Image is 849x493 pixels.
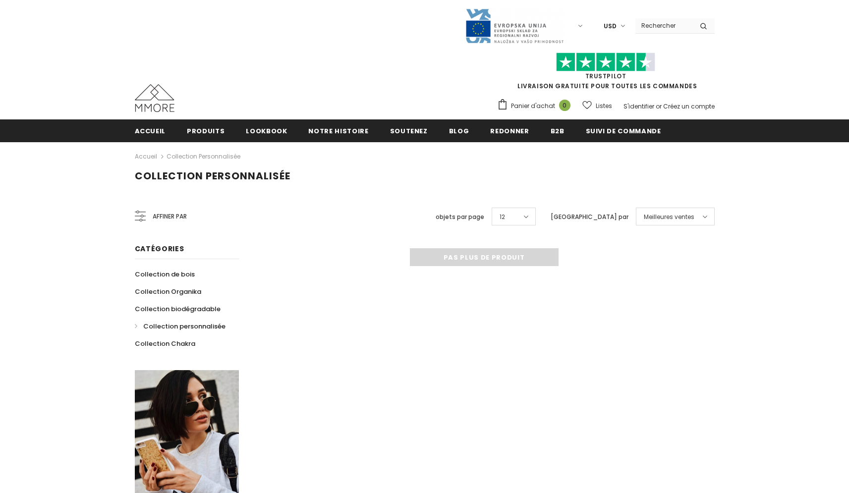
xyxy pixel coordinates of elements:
a: Créez un compte [663,102,715,110]
a: Suivi de commande [586,119,661,142]
span: LIVRAISON GRATUITE POUR TOUTES LES COMMANDES [497,57,715,90]
span: Lookbook [246,126,287,136]
span: Suivi de commande [586,126,661,136]
a: Accueil [135,119,166,142]
span: Affiner par [153,211,187,222]
span: Collection Organika [135,287,201,296]
a: B2B [551,119,565,142]
span: Catégories [135,244,184,254]
a: Javni Razpis [465,21,564,30]
span: B2B [551,126,565,136]
span: Collection biodégradable [135,304,221,314]
span: USD [604,21,617,31]
span: 12 [500,212,505,222]
span: or [656,102,662,110]
a: Blog [449,119,469,142]
img: Faites confiance aux étoiles pilotes [556,53,655,72]
a: Lookbook [246,119,287,142]
span: Blog [449,126,469,136]
a: Accueil [135,151,157,163]
a: Collection Organika [135,283,201,300]
a: soutenez [390,119,428,142]
img: Cas MMORE [135,84,174,112]
span: Listes [596,101,612,111]
span: Produits [187,126,225,136]
a: Collection personnalisée [135,318,226,335]
a: Notre histoire [308,119,368,142]
input: Search Site [635,18,692,33]
span: 0 [559,100,570,111]
a: Collection biodégradable [135,300,221,318]
span: Redonner [490,126,529,136]
a: Collection Chakra [135,335,195,352]
a: Collection personnalisée [167,152,240,161]
span: Meilleures ventes [644,212,694,222]
span: soutenez [390,126,428,136]
span: Notre histoire [308,126,368,136]
a: Listes [582,97,612,114]
span: Collection de bois [135,270,195,279]
a: Panier d'achat 0 [497,99,575,113]
a: Produits [187,119,225,142]
a: S'identifier [623,102,654,110]
label: objets par page [436,212,484,222]
a: TrustPilot [585,72,626,80]
a: Redonner [490,119,529,142]
img: Javni Razpis [465,8,564,44]
label: [GEOGRAPHIC_DATA] par [551,212,628,222]
span: Collection personnalisée [135,169,290,183]
span: Accueil [135,126,166,136]
a: Collection de bois [135,266,195,283]
span: Collection Chakra [135,339,195,348]
span: Collection personnalisée [143,322,226,331]
span: Panier d'achat [511,101,555,111]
